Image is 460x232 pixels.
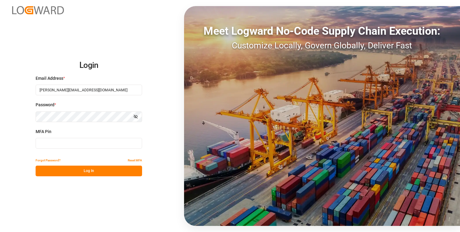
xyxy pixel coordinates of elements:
input: Enter your email [36,85,142,95]
div: Customize Locally, Govern Globally, Deliver Fast [184,39,460,52]
button: Reset MFA [128,155,142,166]
span: Password [36,102,54,108]
button: Log In [36,166,142,176]
div: Meet Logward No-Code Supply Chain Execution: [184,23,460,39]
button: Forgot Password? [36,155,61,166]
span: MFA Pin [36,128,51,135]
h2: Login [36,56,142,75]
img: Logward_new_orange.png [12,6,64,14]
span: Email Address [36,75,63,82]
